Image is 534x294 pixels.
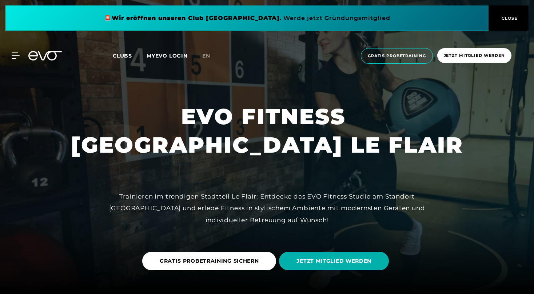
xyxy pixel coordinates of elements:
a: Clubs [113,52,147,59]
a: Gratis Probetraining [359,48,435,64]
div: Trainieren im trendigen Stadtteil Le Flair: Entdecke das EVO Fitness Studio am Standort [GEOGRAPH... [103,191,431,226]
span: JETZT MITGLIED WERDEN [296,257,371,265]
span: Jetzt Mitglied werden [444,52,505,59]
span: en [202,52,210,59]
a: GRATIS PROBETRAINING SICHERN [142,246,279,276]
button: CLOSE [489,5,529,31]
span: Gratis Probetraining [368,53,426,59]
span: CLOSE [500,15,518,21]
a: en [202,52,219,60]
span: Clubs [113,52,132,59]
a: Jetzt Mitglied werden [435,48,514,64]
h1: EVO FITNESS [GEOGRAPHIC_DATA] LE FLAIR [71,102,463,159]
a: MYEVO LOGIN [147,52,188,59]
span: GRATIS PROBETRAINING SICHERN [160,257,259,265]
a: JETZT MITGLIED WERDEN [279,246,392,276]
